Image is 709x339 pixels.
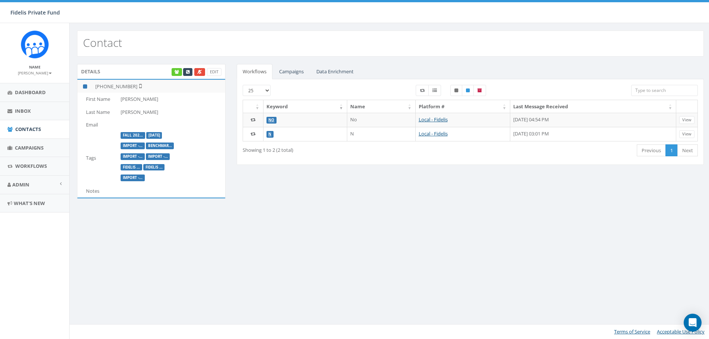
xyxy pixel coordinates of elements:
[15,89,46,96] span: Dashboard
[21,31,49,58] img: Rally_Corp_Icon.png
[137,83,142,89] i: Not Validated
[665,144,678,157] a: 1
[121,175,145,181] label: Import - 10/05/2024
[273,64,310,79] a: Campaigns
[121,164,142,171] label: Fidelis 2024 Building Relationships Event 2nd Text When No Response
[118,106,225,119] td: [PERSON_NAME]
[143,164,165,171] label: Fidelis Fall 2024 Borrower/Broker Invite List
[677,144,698,157] a: Next
[684,314,702,332] div: Open Intercom Messenger
[614,328,650,335] a: Terms of Service
[77,185,118,198] td: Notes
[10,9,60,16] span: Fidelis Private Fund
[416,85,429,96] label: Workflow
[15,163,47,169] span: Workflows
[264,100,347,113] th: Keyword: activate to sort column ascending
[12,181,29,188] span: Admin
[347,100,416,113] th: Name: activate to sort column ascending
[631,85,698,96] input: Type to search
[29,64,41,70] small: Name
[450,85,462,96] label: Unpublished
[118,93,225,106] td: [PERSON_NAME]
[194,68,205,76] a: Opt Out Contact
[121,143,145,149] label: Import - 09/18/2025
[473,85,486,96] label: Archived
[121,132,145,139] label: Fall 2025 Relationship Building Event
[172,68,182,76] a: Enrich Contact
[207,68,221,76] a: Edit
[15,144,44,151] span: Campaigns
[310,64,360,79] a: Data Enrichment
[183,68,192,76] a: Make a Call
[419,116,448,123] a: Local - Fidelis
[83,36,122,49] h2: Contact
[347,127,416,141] td: N
[92,80,225,93] td: [PHONE_NUMBER]
[77,118,118,131] td: Email
[77,64,226,79] div: Details
[243,100,264,113] th: : activate to sort column ascending
[77,93,118,106] td: First Name
[268,118,274,122] a: No
[679,130,694,138] a: View
[121,153,145,160] label: Import - 02/03/2025
[146,153,170,160] label: Import - 10/21/2024
[637,144,666,157] a: Previous
[510,100,676,113] th: Last Message Received: activate to sort column ascending
[18,70,52,76] small: [PERSON_NAME]
[657,328,705,335] a: Acceptable Use Policy
[510,113,676,127] td: [DATE] 04:54 PM
[15,108,31,114] span: Inbox
[419,130,448,137] a: Local - Fidelis
[268,132,271,137] a: N
[83,84,87,89] i: This phone number is subscribed and will receive texts.
[237,64,272,79] a: Workflows
[462,85,474,96] label: Published
[18,69,52,76] a: [PERSON_NAME]
[347,113,416,127] td: No
[77,131,118,185] td: Tags
[510,127,676,141] td: [DATE] 03:01 PM
[146,143,174,149] label: Benchmark Lender Correspondence
[243,144,426,154] div: Showing 1 to 2 (2 total)
[15,126,41,132] span: Contacts
[77,106,118,119] td: Last Name
[679,116,694,124] a: View
[416,100,511,113] th: Platform #: activate to sort column ascending
[14,200,45,207] span: What's New
[428,85,441,96] label: Menu
[146,132,162,139] label: 2025/09/19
